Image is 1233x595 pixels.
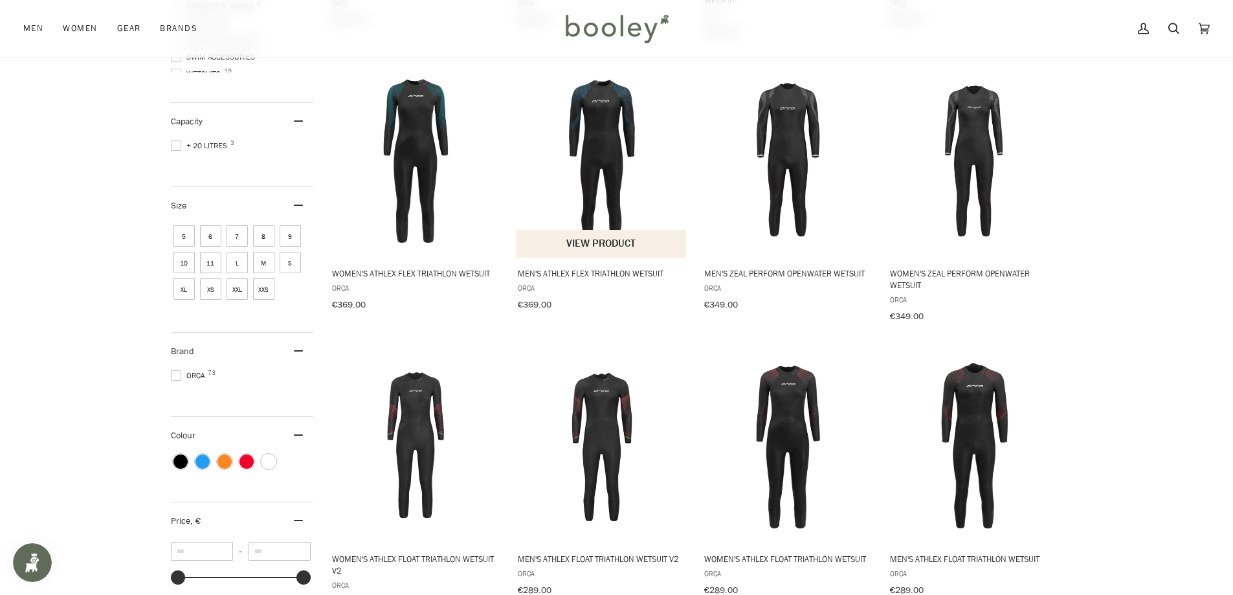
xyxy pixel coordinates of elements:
span: Brand [171,345,194,357]
span: Men's Athlex Float Triathlon Wetsuit V2 [518,553,685,565]
img: Orca Women's Athlex Float Triathlon Wetsuit Red Buoyancy - Booley Galway [702,360,874,532]
button: View product [516,230,686,258]
span: + 20 Litres [171,140,231,152]
img: Orca Women's Zeal Perform Openwater Wetsuit Black - Booley Galway [888,75,1060,247]
span: Orca [171,370,208,381]
span: Women's Zeal Perform Openwater Wetsuit [890,267,1058,291]
iframe: Button to open loyalty program pop-up [13,543,52,582]
span: Size: 10 [173,252,195,273]
span: Size: L [227,252,248,273]
span: 73 [208,370,216,376]
span: Orca [890,294,1058,305]
span: Size: XL [173,278,195,300]
span: Colour [171,429,205,442]
span: Size: 5 [173,225,195,247]
img: Orca Men's Athlex Flex Triathlon Wetsuit Blue Flex - Booley Galway [516,75,687,247]
img: Booley [560,10,673,47]
img: Orca Men's Athlex Float Triathlon Wetsuit V2 Black / Red - Booley Galway [516,360,687,532]
input: Maximum value [249,542,311,561]
span: Size: 11 [200,252,221,273]
span: Size: XXS [253,278,274,300]
span: Orca [518,282,685,293]
span: Women [63,22,97,35]
span: Capacity [171,115,203,128]
span: Colour: White [261,455,276,469]
img: Orca Men's Zeal Perform Openwater Wetsuit Black - Booley Galway [702,75,874,247]
span: €369.00 [518,298,551,311]
span: Orca [518,568,685,579]
span: Price [171,515,201,527]
span: Men's Zeal Perform Openwater Wetsuit [704,267,872,279]
span: €349.00 [890,310,924,322]
a: Men's Athlex Flex Triathlon Wetsuit [516,63,687,315]
img: Orca Men's Athlex Float Triathlon Wetsuit Red Buoyancy - Booley Galway [888,360,1060,532]
span: Gear [117,22,141,35]
span: Size: S [280,252,301,273]
img: Orca Women's Athlex Float Triathlon Wetsuit V2 Black / Red - Booley Galway [330,360,502,532]
span: Wetsuits [171,68,225,80]
a: Women's Athlex Flex Triathlon Wetsuit [330,63,502,315]
span: Orca [890,568,1058,579]
a: Women's Zeal Perform Openwater Wetsuit [888,63,1060,326]
span: Men [23,22,43,35]
span: Women's Athlex Float Triathlon Wetsuit V2 [332,553,500,576]
span: Orca [704,282,872,293]
span: Size: 7 [227,225,248,247]
span: €349.00 [704,298,738,311]
span: – [233,546,249,557]
span: 19 [224,68,232,74]
span: Orca [332,282,500,293]
span: Size: 8 [253,225,274,247]
span: Size: XXL [227,278,248,300]
span: Size: 9 [280,225,301,247]
span: , € [190,515,201,527]
span: Brands [160,22,197,35]
span: Colour: Red [239,455,254,469]
span: Size: 6 [200,225,221,247]
span: Men's Athlex Flex Triathlon Wetsuit [518,267,685,279]
span: Orca [704,568,872,579]
span: Colour: Orange [217,455,232,469]
span: Orca [332,579,500,590]
span: Size: XS [200,278,221,300]
span: 3 [230,140,234,146]
span: Men's Athlex Float Triathlon Wetsuit [890,553,1058,565]
input: Minimum value [171,542,233,561]
span: Colour: Blue [195,455,210,469]
span: Size [171,199,186,212]
span: Colour: Black [173,455,188,469]
span: Women's Athlex Float Triathlon Wetsuit [704,553,872,565]
a: Men's Zeal Perform Openwater Wetsuit [702,63,874,315]
img: Orca Women's Athlex Flex Triathlon Wetsuit Blue Flex - Booley Galway [330,75,502,247]
span: Women's Athlex Flex Triathlon Wetsuit [332,267,500,279]
span: €369.00 [332,298,366,311]
span: Size: M [253,252,274,273]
